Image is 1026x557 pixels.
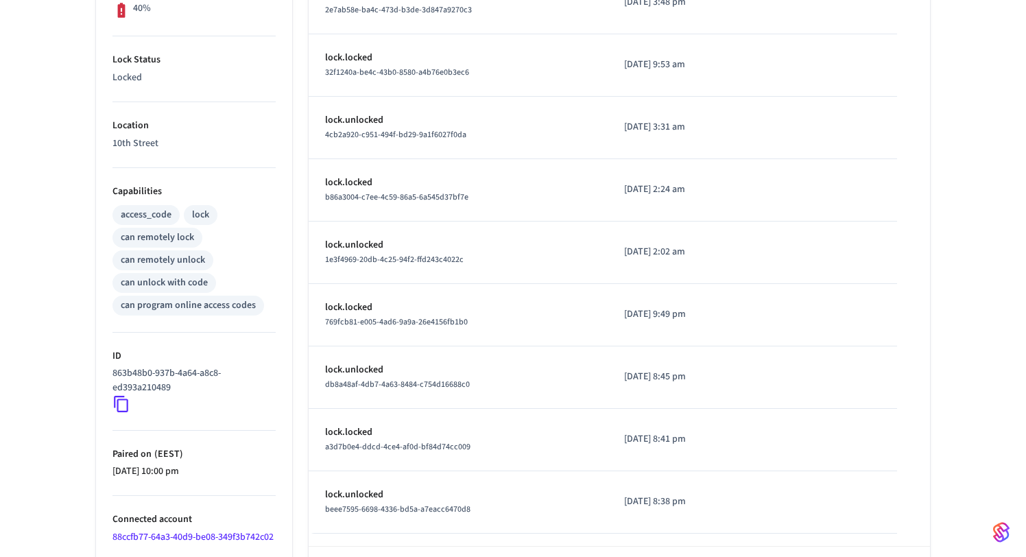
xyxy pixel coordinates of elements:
[112,464,276,479] p: [DATE] 10:00 pm
[112,512,276,527] p: Connected account
[624,245,748,259] p: [DATE] 2:02 am
[624,307,748,322] p: [DATE] 9:49 pm
[112,349,276,364] p: ID
[121,276,208,290] div: can unlock with code
[325,191,468,203] span: b86a3004-c7ee-4c59-86a5-6a545d37bf7e
[112,530,274,544] a: 88ccfb77-64a3-40d9-be08-349f3b742c02
[112,185,276,199] p: Capabilities
[325,300,591,315] p: lock.locked
[152,447,183,461] span: ( EEST )
[121,208,171,222] div: access_code
[624,370,748,384] p: [DATE] 8:45 pm
[325,363,591,377] p: lock.unlocked
[325,238,591,252] p: lock.unlocked
[325,441,470,453] span: a3d7b0e4-ddcd-4ce4-af0d-bf84d74cc009
[112,366,270,395] p: 863b48b0-937b-4a64-a8c8-ed393a210489
[624,432,748,447] p: [DATE] 8:41 pm
[325,425,591,440] p: lock.locked
[121,298,256,313] div: can program online access codes
[325,176,591,190] p: lock.locked
[624,495,748,509] p: [DATE] 8:38 pm
[121,230,194,245] div: can remotely lock
[325,488,591,502] p: lock.unlocked
[624,182,748,197] p: [DATE] 2:24 am
[112,447,276,462] p: Paired on
[121,253,205,268] div: can remotely unlock
[325,379,470,390] span: db8a48af-4db7-4a63-8484-c754d16688c0
[325,316,468,328] span: 769fcb81-e005-4ad6-9a9a-26e4156fb1b0
[993,521,1010,543] img: SeamLogoGradient.69752ec5.svg
[192,208,209,222] div: lock
[325,503,470,515] span: beee7595-6698-4336-bd5a-a7eacc6470d8
[325,254,464,265] span: 1e3f4969-20db-4c25-94f2-ffd243c4022c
